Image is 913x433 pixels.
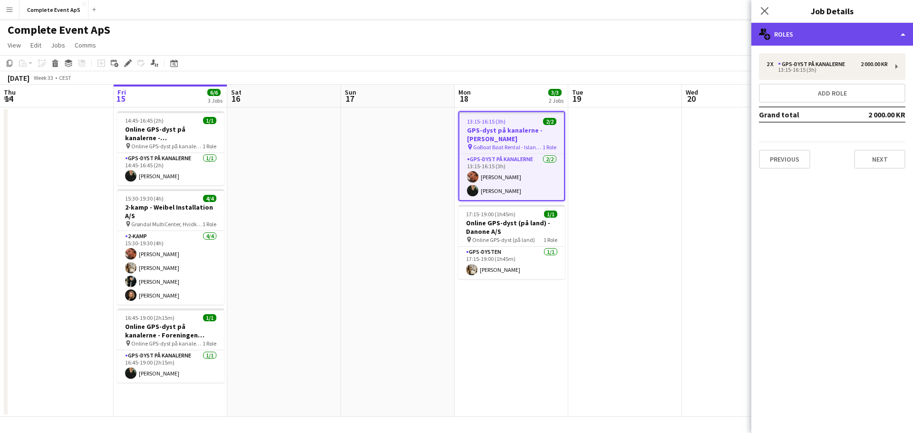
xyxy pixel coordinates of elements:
span: 1 Role [543,144,556,151]
span: 1/1 [203,314,216,321]
span: 2/2 [543,118,556,125]
h3: 2-kamp - Weibel Installation A/S [117,203,224,220]
h3: Online GPS-dyst (på land) - Danone A/S [458,219,565,236]
div: 2 000.00 KR [861,61,888,67]
span: Jobs [51,41,65,49]
span: 18 [457,93,471,104]
app-job-card: 16:45-19:00 (2h15m)1/1Online GPS-dyst på kanalerne - Foreningen BLOXHUB Online GPS-dyst på kanale... [117,308,224,383]
span: 1 Role [203,340,216,347]
span: 1 Role [203,221,216,228]
h3: Online GPS-dyst på kanalerne - [GEOGRAPHIC_DATA] [117,125,224,142]
div: CEST [59,74,71,81]
div: 13:15-16:15 (3h) [767,67,888,72]
span: 17 [343,93,356,104]
span: 15 [116,93,126,104]
button: Next [854,150,905,169]
span: 3/3 [548,89,562,96]
app-card-role: GPS-dyst på kanalerne1/116:45-19:00 (2h15m)[PERSON_NAME] [117,350,224,383]
a: Jobs [47,39,69,51]
span: Online GPS-dyst (på land) [472,236,535,243]
app-card-role: GPS-dyst på kanalerne2/213:15-16:15 (3h)[PERSON_NAME][PERSON_NAME] [459,154,564,200]
span: 16:45-19:00 (2h15m) [125,314,175,321]
a: Edit [27,39,45,51]
span: View [8,41,21,49]
a: View [4,39,25,51]
button: Add role [759,84,905,103]
div: [DATE] [8,73,29,83]
a: Comms [71,39,100,51]
button: Complete Event ApS [19,0,88,19]
span: 19 [571,93,583,104]
td: Grand total [759,107,845,122]
span: 4/4 [203,195,216,202]
button: Previous [759,150,810,169]
span: 14:45-16:45 (2h) [125,117,164,124]
div: 3 Jobs [208,97,223,104]
span: Wed [686,88,698,96]
span: Comms [75,41,96,49]
span: 1 Role [544,236,557,243]
span: Online GPS-dyst på kanalerne [131,340,203,347]
h3: GPS-dyst på kanalerne - [PERSON_NAME] [459,126,564,143]
span: Online GPS-dyst på kanalerne [131,143,203,150]
div: 2 x [767,61,778,67]
span: GoBoat Boat Rental - Islands [GEOGRAPHIC_DATA], [GEOGRAPHIC_DATA], [GEOGRAPHIC_DATA], [GEOGRAPHIC... [473,144,543,151]
div: GPS-dyst på kanalerne [778,61,849,67]
span: 1/1 [203,117,216,124]
span: 14 [2,93,16,104]
app-card-role: GPS-dysten1/117:15-19:00 (1h45m)[PERSON_NAME] [458,247,565,279]
span: Fri [117,88,126,96]
div: Roles [751,23,913,46]
span: 6/6 [207,89,221,96]
app-job-card: 15:30-19:30 (4h)4/42-kamp - Weibel Installation A/S Grøndal MultiCenter, Hvidkildevej, [GEOGRAPHI... [117,189,224,305]
span: 1 Role [203,143,216,150]
h3: Job Details [751,5,913,17]
app-job-card: 14:45-16:45 (2h)1/1Online GPS-dyst på kanalerne - [GEOGRAPHIC_DATA] Online GPS-dyst på kanalerne1... [117,111,224,185]
span: Week 33 [31,74,55,81]
app-card-role: GPS-dyst på kanalerne1/114:45-16:45 (2h)[PERSON_NAME] [117,153,224,185]
app-job-card: 13:15-16:15 (3h)2/2GPS-dyst på kanalerne - [PERSON_NAME] GoBoat Boat Rental - Islands [GEOGRAPHIC... [458,111,565,201]
td: 2 000.00 KR [845,107,905,122]
div: 2 Jobs [549,97,563,104]
span: 13:15-16:15 (3h) [467,118,505,125]
span: 17:15-19:00 (1h45m) [466,211,515,218]
app-job-card: 17:15-19:00 (1h45m)1/1Online GPS-dyst (på land) - Danone A/S Online GPS-dyst (på land)1 RoleGPS-d... [458,205,565,279]
span: Thu [4,88,16,96]
span: 15:30-19:30 (4h) [125,195,164,202]
span: 1/1 [544,211,557,218]
app-card-role: 2-kamp4/415:30-19:30 (4h)[PERSON_NAME][PERSON_NAME][PERSON_NAME][PERSON_NAME] [117,231,224,305]
span: Sat [231,88,242,96]
span: 20 [684,93,698,104]
span: 16 [230,93,242,104]
span: Tue [572,88,583,96]
h3: Online GPS-dyst på kanalerne - Foreningen BLOXHUB [117,322,224,339]
h1: Complete Event ApS [8,23,110,37]
span: Grøndal MultiCenter, Hvidkildevej, [GEOGRAPHIC_DATA], [GEOGRAPHIC_DATA] [131,221,203,228]
span: Edit [30,41,41,49]
span: Mon [458,88,471,96]
span: Sun [345,88,356,96]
